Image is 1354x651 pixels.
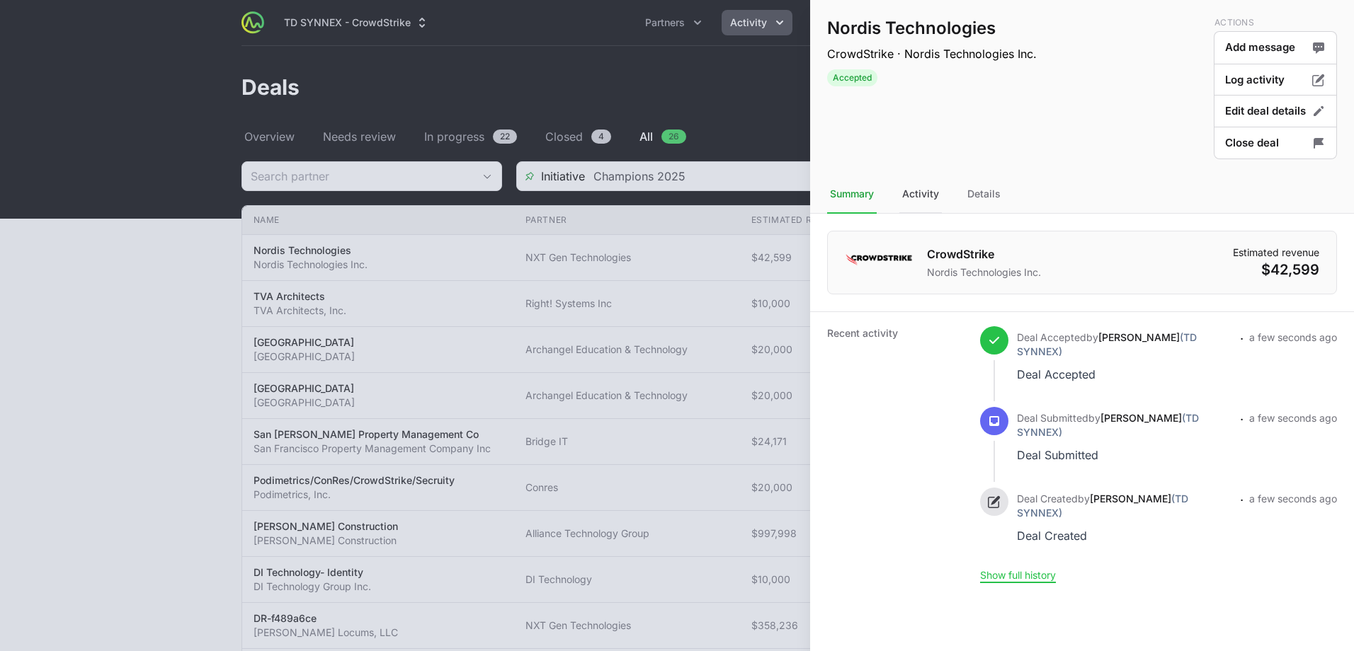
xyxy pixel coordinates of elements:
dt: Recent activity [827,326,963,582]
time: a few seconds ago [1249,492,1337,505]
p: Actions [1214,17,1337,28]
p: by [1017,492,1234,520]
p: by [1017,411,1234,439]
div: Details [965,175,1003,214]
nav: Tabs [810,175,1354,214]
div: Activity [899,175,942,214]
time: a few seconds ago [1249,331,1337,343]
a: [PERSON_NAME](TD SYNNEX) [1017,492,1188,519]
button: Log activity [1214,64,1337,97]
span: Deal Created [1017,492,1078,505]
a: [PERSON_NAME](TD SYNNEX) [1017,412,1199,438]
button: Add message [1214,31,1337,64]
ul: Activity history timeline [980,326,1337,568]
span: Deal Accepted [1017,331,1086,343]
div: Deal Submitted [1017,445,1234,465]
h1: CrowdStrike [927,246,1041,263]
time: a few seconds ago [1249,412,1337,424]
h1: Nordis Technologies [827,17,1037,40]
button: Edit deal details [1214,95,1337,128]
span: Deal Submitted [1017,412,1088,424]
div: Deal Accepted [1017,364,1234,384]
div: Summary [827,175,877,214]
div: Deal Created [1017,526,1234,546]
button: Close deal [1214,127,1337,160]
span: · [1240,410,1244,465]
dd: $42,599 [1233,260,1319,280]
p: CrowdStrike · Nordis Technologies Inc. [827,45,1037,62]
span: · [1240,329,1244,384]
img: CrowdStrike [845,246,913,274]
span: · [1240,490,1244,546]
p: Nordis Technologies Inc. [927,265,1041,280]
a: [PERSON_NAME](TD SYNNEX) [1017,331,1197,357]
button: Show full history [980,569,1056,582]
p: by [1017,330,1234,359]
dt: Estimated revenue [1233,246,1319,260]
div: Deal actions [1214,17,1337,159]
